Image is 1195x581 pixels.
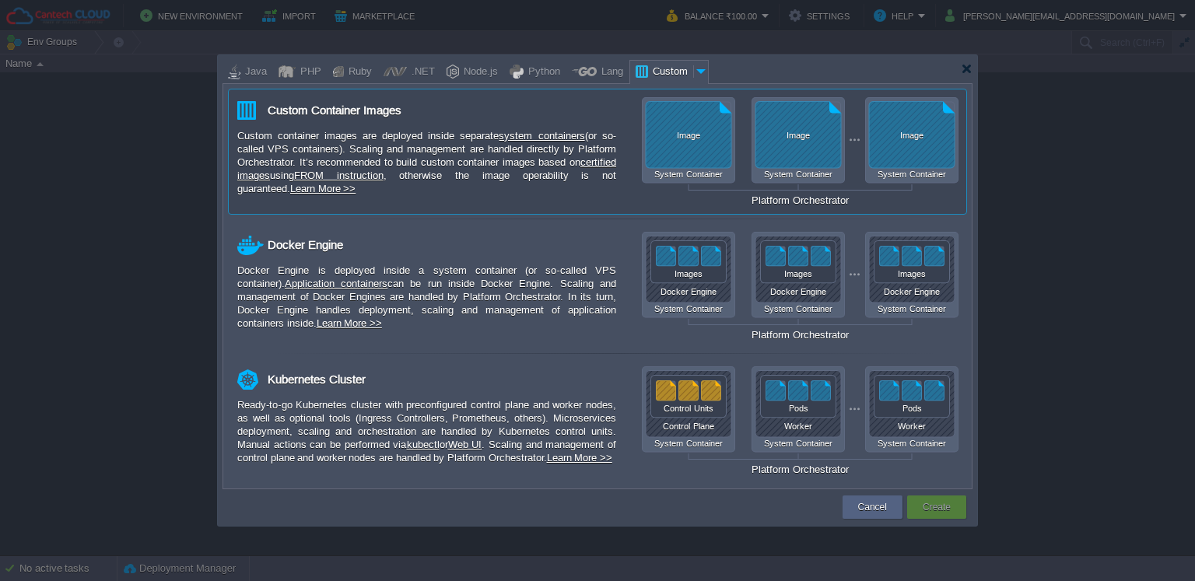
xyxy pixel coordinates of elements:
a: Learn More >> [290,183,356,194]
a: Learn More >> [547,452,612,464]
a: Web UI [448,439,482,450]
div: Docker Engine [646,287,731,296]
div: System Container [642,304,735,313]
div: Docker Engine [869,287,955,296]
div: PHP [296,61,321,84]
div: Worker [755,422,841,431]
div: Control Units [650,404,727,413]
div: System Container [865,170,958,179]
a: FROM instruction [294,170,384,181]
div: Java [240,61,267,84]
button: Create [923,499,951,515]
div: Docker Engine [268,232,343,258]
div: Custom Container Images [268,97,401,124]
div: Images [760,269,836,278]
div: Kubernetes Cluster [268,366,366,393]
div: Ruby [344,61,372,84]
a: system containers [499,130,584,142]
div: System Container [865,304,958,313]
div: Node.js [459,61,498,84]
div: Platform Orchestrator [642,329,958,341]
img: kubernetes-icon.svg [237,369,258,390]
a: Learn More >> [317,317,382,329]
div: Custom [648,61,693,84]
div: Image [869,131,955,140]
div: System Container [752,170,845,179]
div: Pods [874,404,950,413]
div: Image [646,131,731,140]
div: System Container [642,439,735,448]
div: Platform Orchestrator [642,194,958,206]
div: System Container [865,439,958,448]
div: Ready-to-go Kubernetes cluster with preconfigured control plane and worker nodes, as well as opti... [237,398,616,464]
div: .NET [407,61,435,84]
div: Images [874,269,950,278]
div: Docker Engine [755,287,841,296]
div: System Container [752,304,845,313]
div: Control Plane [646,422,731,431]
div: System Container [642,170,735,179]
div: Platform Orchestrator [642,464,958,475]
img: custom-icon.svg [237,101,256,120]
img: docker-icon.svg [237,236,264,255]
div: Image [755,131,841,140]
button: Cancel [858,499,887,515]
div: Pods [760,404,836,413]
div: Custom container images are deployed inside separate (or so-called VPS containers). Scaling and m... [237,129,616,195]
div: Docker Engine is deployed inside a system container (or so-called VPS container). can be run insi... [237,264,616,330]
div: Images [650,269,727,278]
div: Python [524,61,560,84]
a: Application containers [285,278,387,289]
div: Lang [597,61,623,84]
a: kubectl [407,439,440,450]
div: System Container [752,439,845,448]
div: Worker [869,422,955,431]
